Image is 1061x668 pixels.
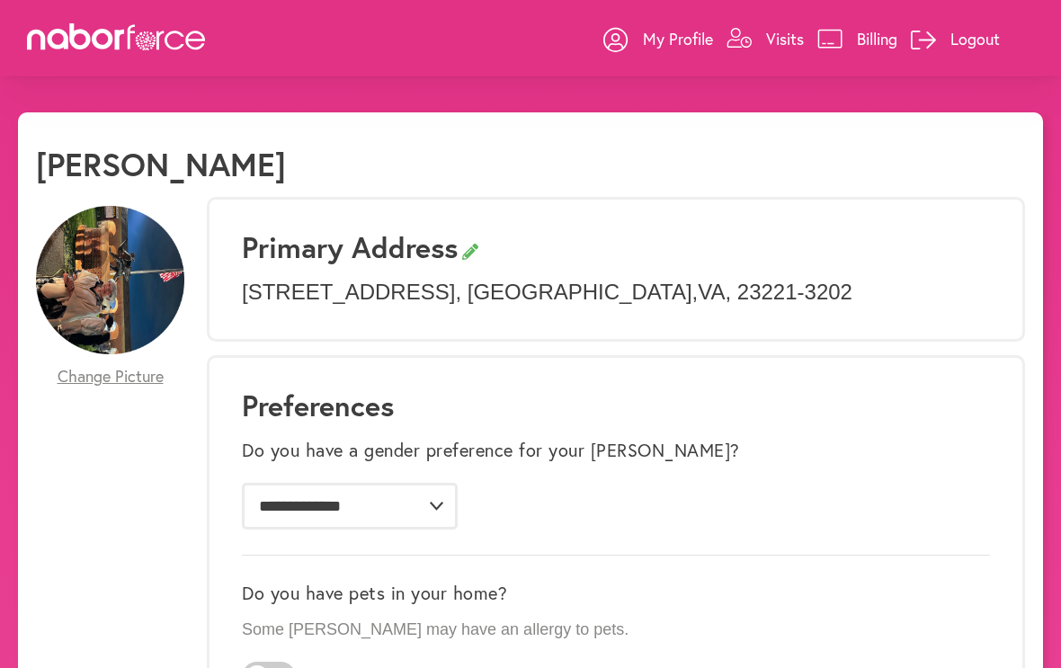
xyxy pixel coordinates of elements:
a: Logout [911,12,1000,66]
a: Billing [817,12,897,66]
p: My Profile [643,28,713,49]
img: g6bBrGqS0Gqazgu7pWmi [36,206,184,354]
p: [STREET_ADDRESS] , [GEOGRAPHIC_DATA] , VA , 23221-3202 [242,280,990,306]
p: Visits [766,28,804,49]
a: Visits [727,12,804,66]
p: Logout [950,28,1000,49]
label: Do you have a gender preference for your [PERSON_NAME]? [242,440,740,461]
span: Change Picture [58,367,164,387]
p: Some [PERSON_NAME] may have an allergy to pets. [242,620,990,640]
h3: Primary Address [242,230,990,264]
p: Billing [857,28,897,49]
label: Do you have pets in your home? [242,583,507,604]
h1: [PERSON_NAME] [36,145,286,183]
a: My Profile [603,12,713,66]
h1: Preferences [242,388,990,423]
